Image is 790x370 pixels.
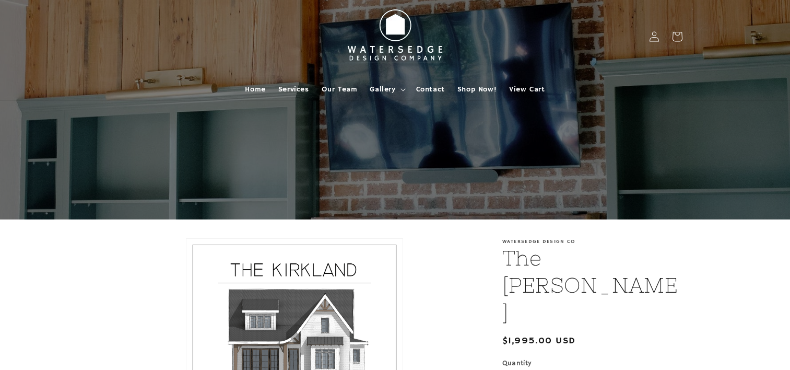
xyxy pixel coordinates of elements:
[245,85,265,94] span: Home
[322,85,358,94] span: Our Team
[502,238,682,245] p: Watersedge Design Co
[272,78,315,100] a: Services
[509,85,545,94] span: View Cart
[502,334,576,348] span: $1,995.00 USD
[338,4,453,69] img: Watersedge Design Co
[278,85,309,94] span: Services
[416,85,445,94] span: Contact
[370,85,395,94] span: Gallery
[239,78,272,100] a: Home
[503,78,551,100] a: View Cart
[410,78,451,100] a: Contact
[363,78,409,100] summary: Gallery
[502,359,682,369] label: Quantity
[315,78,364,100] a: Our Team
[457,85,497,94] span: Shop Now!
[502,245,682,326] h1: The [PERSON_NAME]
[451,78,503,100] a: Shop Now!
